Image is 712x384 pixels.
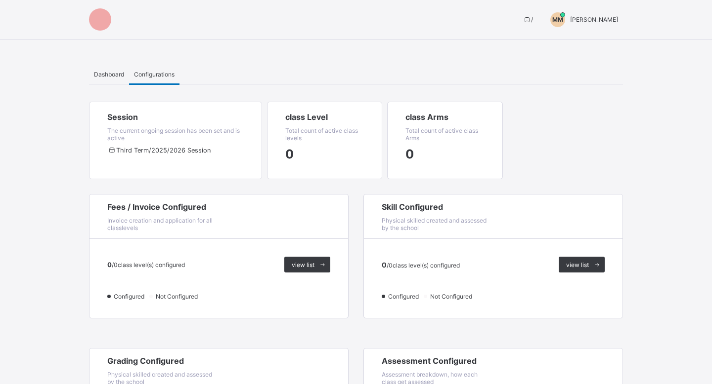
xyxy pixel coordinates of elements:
span: Fees / Invoice Configured [107,202,219,212]
span: Session [107,112,244,122]
span: Configured [113,293,147,300]
span: class Level [285,112,364,122]
span: / 0 class level(s) configured [387,262,460,269]
span: view list [566,261,589,269]
span: session/term information [107,147,211,154]
span: session/term information [405,147,414,161]
span: MM [552,16,563,23]
span: Configured [387,293,422,300]
span: Grading Configured [107,356,219,366]
span: Total count of active class levels [285,127,358,142]
span: Not Configured [429,293,475,300]
span: Configurations [134,71,175,78]
span: session/term information [523,16,533,23]
span: Physical skilled created and assessed by the school [382,217,487,231]
span: Assessment Configured [382,356,493,366]
span: / 0 class level(s) configured [112,261,185,269]
span: The current ongoing session has been set and is active [107,127,240,142]
span: [PERSON_NAME] [570,16,618,23]
span: Total count of active class Arms [405,127,478,142]
span: session/term information [285,147,294,161]
span: Not Configured [155,293,201,300]
span: Invoice creation and application for all classlevels [107,217,213,231]
span: class Arms [405,112,484,122]
span: Dashboard [94,71,124,78]
span: Skill Configured [382,202,493,212]
span: 0 [107,261,112,269]
span: view list [292,261,314,269]
span: 0 [382,261,387,269]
